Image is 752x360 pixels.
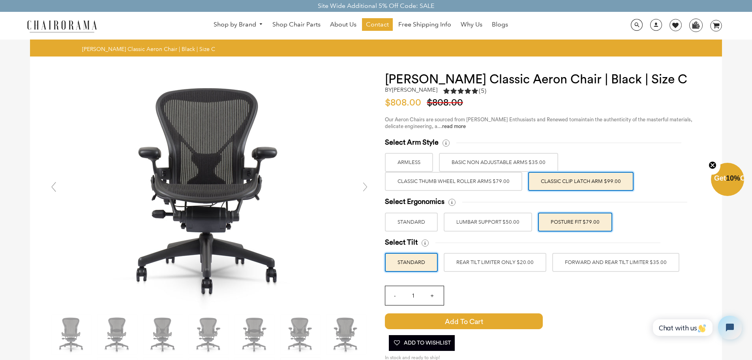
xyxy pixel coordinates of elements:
h2: by [385,87,437,93]
span: Get Off [714,174,750,182]
a: Why Us [457,18,486,31]
img: Herman Miller Classic Aeron Chair | Black | Size C - chairorama [281,315,320,354]
button: Add to Cart [385,313,610,329]
span: Contact [366,21,389,29]
a: Shop Chair Parts [268,18,324,31]
input: - [385,286,404,305]
label: REAR TILT LIMITER ONLY $20.00 [444,253,546,272]
span: Add to Cart [385,313,543,329]
img: Herman Miller Classic Aeron Chair | Black | Size C - chairorama [98,315,137,354]
input: + [422,286,441,305]
label: STANDARD [385,253,438,272]
label: LUMBAR SUPPORT $50.00 [444,213,532,232]
button: Close teaser [705,156,720,175]
a: Contact [362,18,393,31]
img: Herman Miller Classic Aeron Chair | Black | Size C - chairorama [235,315,274,354]
a: Shop by Brand [210,19,267,31]
span: Free Shipping Info [398,21,451,29]
h1: [PERSON_NAME] Classic Aeron Chair | Black | Size C [385,72,706,87]
span: Our Aeron Chairs are sourced from [PERSON_NAME] Enthusiasts and Renewed to [385,117,574,122]
span: $808.00 [427,98,467,107]
label: STANDARD [385,213,438,232]
span: Add To Wishlist [393,335,451,351]
a: Blogs [488,18,512,31]
span: Select Arm Style [385,138,439,147]
span: Select Tilt [385,238,418,247]
span: [PERSON_NAME] Classic Aeron Chair | Black | Size C [82,45,215,53]
label: Classic Clip Latch Arm $99.00 [528,172,634,191]
button: Add To Wishlist [389,335,455,351]
label: ARMLESS [385,153,433,172]
a: About Us [326,18,360,31]
img: chairorama [23,19,101,33]
nav: DesktopNavigation [135,18,587,33]
a: read more [442,124,466,129]
label: BASIC NON ADJUSTABLE ARMS $35.00 [439,153,558,172]
img: DSC_4337_grande.jpg [91,72,328,309]
span: 10% [726,174,740,182]
a: [PERSON_NAME] [392,86,437,93]
a: Free Shipping Info [394,18,455,31]
div: 5.0 rating (5 votes) [443,87,486,95]
span: Why Us [461,21,482,29]
span: Blogs [492,21,508,29]
label: Classic Thumb Wheel Roller Arms $79.00 [385,172,522,191]
iframe: Tidio Chat [644,309,748,346]
label: POSTURE FIT $79.00 [538,213,612,232]
img: Herman Miller Classic Aeron Chair | Black | Size C - chairorama [189,315,229,354]
span: About Us [330,21,356,29]
nav: breadcrumbs [82,45,218,53]
a: 5.0 rating (5 votes) [443,87,486,97]
span: Shop Chair Parts [272,21,321,29]
img: Herman Miller Classic Aeron Chair | Black | Size C - chairorama [143,315,183,354]
span: Select Ergonomics [385,197,444,206]
img: Herman Miller Classic Aeron Chair | Black | Size C - chairorama [52,315,91,354]
span: (5) [479,87,486,95]
img: Herman Miller Classic Aeron Chair | Black | Size C - chairorama [326,315,366,354]
label: FORWARD AND REAR TILT LIMITER $35.00 [552,253,679,272]
span: $808.00 [385,98,425,107]
img: WhatsApp_Image_2024-07-12_at_16.23.01.webp [690,19,702,31]
div: Get10%OffClose teaser [711,164,744,197]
